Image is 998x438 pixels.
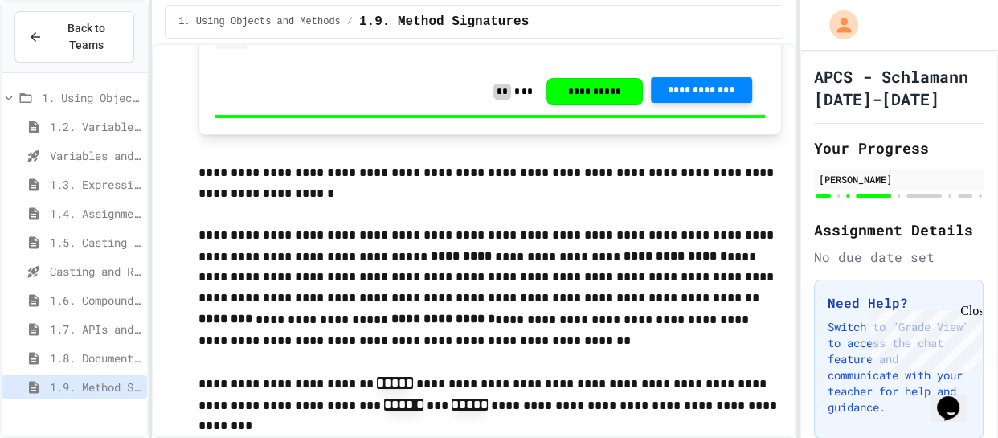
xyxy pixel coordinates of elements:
[828,319,970,415] p: Switch to "Grade View" to access the chat feature and communicate with your teacher for help and ...
[865,304,982,372] iframe: chat widget
[50,234,141,251] span: 1.5. Casting and Ranges of Values
[359,12,529,31] span: 1.9. Method Signatures
[828,293,970,313] h3: Need Help?
[931,374,982,422] iframe: chat widget
[50,263,141,280] span: Casting and Ranges of variables - Quiz
[50,176,141,193] span: 1.3. Expressions and Output [New]
[814,137,984,159] h2: Your Progress
[814,248,984,267] div: No due date set
[50,147,141,164] span: Variables and Data Types - Quiz
[6,6,111,102] div: Chat with us now!Close
[50,350,141,366] span: 1.8. Documentation with Comments and Preconditions
[52,20,121,54] span: Back to Teams
[812,6,862,43] div: My Account
[50,321,141,338] span: 1.7. APIs and Libraries
[347,15,353,28] span: /
[50,292,141,309] span: 1.6. Compound Assignment Operators
[814,219,984,241] h2: Assignment Details
[50,379,141,395] span: 1.9. Method Signatures
[50,205,141,222] span: 1.4. Assignment and Input
[178,15,341,28] span: 1. Using Objects and Methods
[819,172,979,186] div: [PERSON_NAME]
[50,118,141,135] span: 1.2. Variables and Data Types
[42,89,141,106] span: 1. Using Objects and Methods
[814,65,984,110] h1: APCS - Schlamann [DATE]-[DATE]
